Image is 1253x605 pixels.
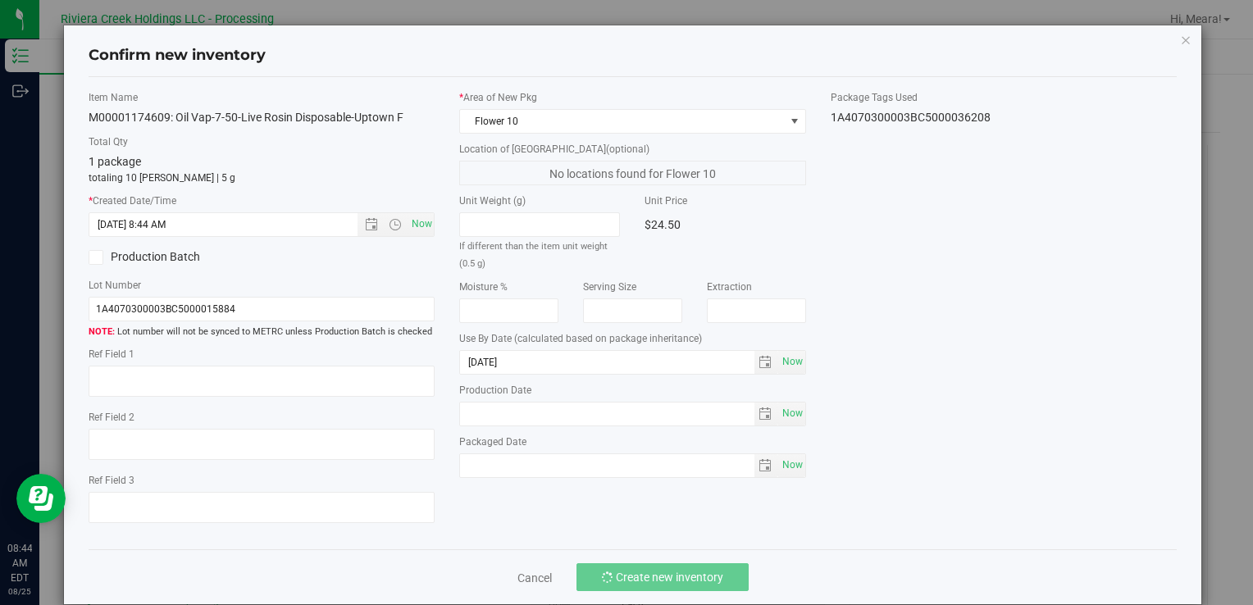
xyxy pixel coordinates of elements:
[358,218,385,231] span: Open the date view
[459,90,805,105] label: Area of New Pkg
[89,473,435,488] label: Ref Field 3
[381,218,409,231] span: Open the time view
[645,193,805,208] label: Unit Price
[459,331,805,346] label: Use By Date
[778,454,805,477] span: select
[754,351,778,374] span: select
[754,403,778,425] span: select
[459,280,558,294] label: Moisture %
[831,90,1177,105] label: Package Tags Used
[89,155,141,168] span: 1 package
[778,351,805,374] span: select
[707,280,806,294] label: Extraction
[16,474,66,523] iframe: Resource center
[778,403,805,425] span: select
[459,193,620,208] label: Unit Weight (g)
[459,142,805,157] label: Location of [GEOGRAPHIC_DATA]
[459,383,805,398] label: Production Date
[459,241,608,269] small: If different than the item unit weight (0.5 g)
[459,161,805,185] span: No locations found for Flower 10
[89,347,435,362] label: Ref Field 1
[89,410,435,425] label: Ref Field 2
[778,402,806,425] span: Set Current date
[408,212,435,236] span: Set Current date
[645,212,805,237] div: $24.50
[89,90,435,105] label: Item Name
[89,278,435,293] label: Lot Number
[606,143,649,155] span: (optional)
[754,454,778,477] span: select
[89,171,435,185] p: totaling 10 [PERSON_NAME] | 5 g
[89,45,266,66] h4: Confirm new inventory
[89,109,435,126] div: M00001174609: Oil Vap-7-50-Live Rosin Disposable-Uptown F
[460,110,784,133] span: Flower 10
[89,134,435,149] label: Total Qty
[583,280,682,294] label: Serving Size
[89,193,435,208] label: Created Date/Time
[778,350,806,374] span: Set Current date
[576,563,749,591] button: Create new inventory
[517,570,552,586] a: Cancel
[616,571,723,584] span: Create new inventory
[89,248,249,266] label: Production Batch
[831,109,1177,126] div: 1A4070300003BC5000036208
[514,333,702,344] span: (calculated based on package inheritance)
[459,434,805,449] label: Packaged Date
[778,453,806,477] span: Set Current date
[89,325,435,339] span: Lot number will not be synced to METRC unless Production Batch is checked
